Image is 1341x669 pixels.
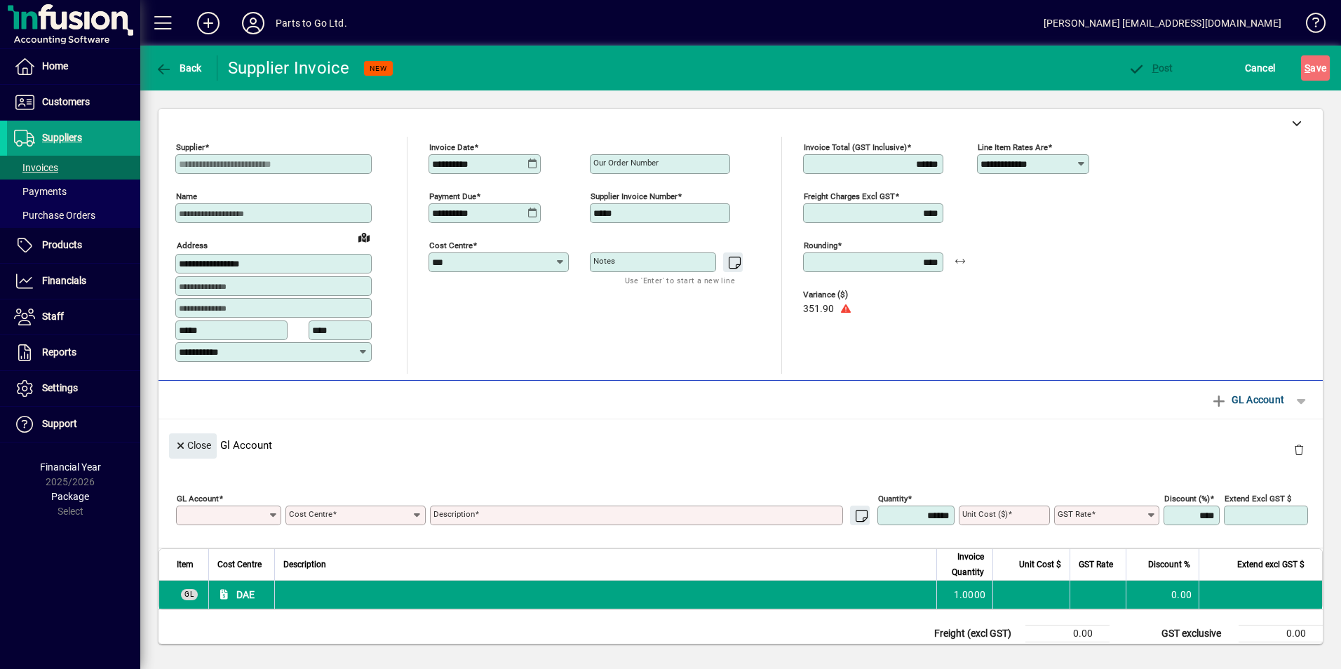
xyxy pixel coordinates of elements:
[625,272,735,288] mat-hint: Use 'Enter' to start a new line
[42,132,82,143] span: Suppliers
[1124,55,1177,81] button: Post
[591,191,678,201] mat-label: Supplier invoice number
[51,491,89,502] span: Package
[1025,625,1110,642] td: 0.00
[962,509,1008,519] mat-label: Unit Cost ($)
[166,438,220,451] app-page-header-button: Close
[945,549,984,580] span: Invoice Quantity
[1025,642,1110,658] td: 0.00
[7,203,140,227] a: Purchase Orders
[159,419,1323,471] div: Gl Account
[14,186,67,197] span: Payments
[42,346,76,358] span: Reports
[1295,3,1323,48] a: Knowledge Base
[169,433,217,459] button: Close
[804,191,895,201] mat-label: Freight charges excl GST
[176,191,197,201] mat-label: Name
[1239,642,1323,658] td: 0.00
[177,557,194,572] span: Item
[231,11,276,36] button: Profile
[803,290,887,299] span: Variance ($)
[7,299,140,334] a: Staff
[353,226,375,248] a: View on map
[14,210,95,221] span: Purchase Orders
[7,228,140,263] a: Products
[42,311,64,322] span: Staff
[1301,55,1330,81] button: Save
[927,625,1025,642] td: Freight (excl GST)
[228,57,350,79] div: Supplier Invoice
[151,55,205,81] button: Back
[978,142,1048,152] mat-label: Line item rates are
[40,461,101,473] span: Financial Year
[7,156,140,180] a: Invoices
[1241,55,1279,81] button: Cancel
[289,509,332,519] mat-label: Cost Centre
[7,85,140,120] a: Customers
[1305,62,1310,74] span: S
[175,434,211,457] span: Close
[1225,493,1291,503] mat-label: Extend excl GST $
[429,191,476,201] mat-label: Payment due
[283,557,326,572] span: Description
[1154,642,1239,658] td: GST
[429,241,473,250] mat-label: Cost Centre
[1245,57,1276,79] span: Cancel
[42,382,78,393] span: Settings
[1079,557,1113,572] span: GST Rate
[42,418,77,429] span: Support
[184,590,194,598] span: GL
[1282,443,1316,456] app-page-header-button: Delete
[7,49,140,84] a: Home
[1148,557,1190,572] span: Discount %
[1019,557,1061,572] span: Unit Cost $
[1282,433,1316,467] button: Delete
[803,304,834,315] span: 351.90
[804,142,907,152] mat-label: Invoice Total (GST inclusive)
[7,371,140,406] a: Settings
[140,55,217,81] app-page-header-button: Back
[42,96,90,107] span: Customers
[1305,57,1326,79] span: ave
[1239,625,1323,642] td: 0.00
[433,509,475,519] mat-label: Description
[370,64,387,73] span: NEW
[1058,509,1091,519] mat-label: GST rate
[177,493,219,503] mat-label: GL Account
[1128,62,1173,74] span: ost
[186,11,231,36] button: Add
[176,142,205,152] mat-label: Supplier
[42,60,68,72] span: Home
[1044,12,1281,34] div: [PERSON_NAME] [EMAIL_ADDRESS][DOMAIN_NAME]
[236,588,255,602] span: DAE
[936,581,992,609] td: 1.0000
[7,264,140,299] a: Financials
[7,407,140,442] a: Support
[1126,581,1199,609] td: 0.00
[593,256,615,266] mat-label: Notes
[276,12,347,34] div: Parts to Go Ltd.
[217,557,262,572] span: Cost Centre
[1152,62,1159,74] span: P
[593,158,659,168] mat-label: Our order number
[42,239,82,250] span: Products
[7,180,140,203] a: Payments
[155,62,202,74] span: Back
[1237,557,1305,572] span: Extend excl GST $
[878,493,908,503] mat-label: Quantity
[7,335,140,370] a: Reports
[14,162,58,173] span: Invoices
[1164,493,1210,503] mat-label: Discount (%)
[42,275,86,286] span: Financials
[429,142,474,152] mat-label: Invoice date
[1154,625,1239,642] td: GST exclusive
[804,241,837,250] mat-label: Rounding
[927,642,1025,658] td: Rounding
